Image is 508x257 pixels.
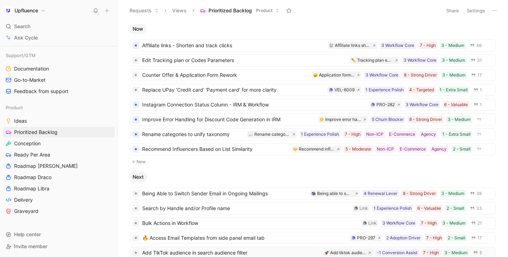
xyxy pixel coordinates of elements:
span: Ideas [14,117,27,124]
span: Ask Cycle [14,33,38,42]
img: Upfluence [5,7,12,14]
div: 8 - Strong Driver [404,72,437,79]
div: Support/GTMDocumentationGo-to-MarketFeedback from support [3,50,115,97]
span: Being Able to Switch Sender Email in Ongoing Mailings [142,189,307,198]
span: Invite member [14,243,47,249]
a: Prioritized Backlog [3,127,115,137]
div: 3 Workflow Core [406,101,439,108]
div: Help center [3,229,115,240]
div: Tracking plan edition [357,57,393,64]
span: 1 [480,88,482,92]
span: Edit Tracking plan or Codes Parameters [142,56,347,65]
span: Add TikTok audience in search audience filter [142,249,320,257]
a: Ideas [3,116,115,126]
img: 🤝 [293,147,297,151]
span: Roadmap Libra [14,185,49,192]
span: 33 [476,206,482,210]
button: UpfluenceUpfluence [3,6,47,16]
div: 1 - Extra Small [442,131,471,138]
a: Being Able to Switch Sender Email in Ongoing Mailings3 - Medium8 - Strong Driver4 Renewal Lever📬B... [130,188,496,200]
a: Feedback from support [3,86,115,97]
div: 7 - High [426,234,442,241]
span: Rename categories to unify taxonomy [142,130,244,139]
span: Improve Error Handling for Discount Code Generation in IRM [142,115,315,124]
img: 📬 [312,191,316,196]
span: Prioritized Backlog [14,129,58,136]
span: 17 [477,73,482,77]
div: Invite member [3,241,115,252]
div: 3 - Medium [442,220,465,227]
span: Product [256,7,272,14]
div: PRO-282 [376,101,395,108]
button: 33 [468,204,483,212]
div: 3 - Medium [442,57,465,64]
span: Search by Handle and/or Profile name [142,204,350,213]
button: Share [443,6,462,16]
span: Graveyard [14,208,38,215]
button: 31 [469,56,483,64]
span: Prioritized Backlog [208,7,252,14]
button: 1 [472,86,483,94]
a: Roadmap Libra [3,183,115,194]
a: Roadmap [PERSON_NAME] [3,161,115,171]
span: Replace UPay 'Credit card' 'Payment card' for more clarity [142,86,325,94]
span: Help center [14,231,41,237]
span: Counter Offer & Application Form Rework [142,71,309,79]
a: Instagram Connection Status Column - IRM & Workflow6 - Valuable3 Workflow CorePRO-2821 [130,99,496,111]
button: New [129,158,496,166]
div: Recommend influencers based on list similarity [299,146,334,153]
span: Roadmap [PERSON_NAME] [14,163,78,170]
h1: Upfluence [14,7,38,14]
span: Bulk Actions in Workflow [142,219,358,227]
div: 7 - High [420,42,436,49]
div: 2 Adoption Driver [386,234,421,241]
div: 3 Workflow Core [381,42,414,49]
a: Delivery [3,195,115,205]
div: NowNew [126,24,499,166]
img: 🚀 [325,251,329,255]
button: 38 [468,190,483,197]
div: 3 - Medium [448,116,471,123]
div: 1 Experience Polish [365,86,404,93]
button: Next [129,172,147,182]
a: Affiliate links - Shorten and track clicks3 - Medium7 - High3 Workflow Core🐭Affiliate links short... [130,39,496,51]
span: Conception [14,140,41,147]
a: Improve Error Handling for Discount Code Generation in IRM3 - Medium8 - Strong Driver5 Churn Bloc... [130,114,496,126]
img: ✏️ [351,58,356,62]
div: -1 Conversion Assist [377,249,417,256]
a: Conception [3,138,115,149]
button: 17 [470,71,483,79]
div: 4 - Targeted [409,86,434,93]
button: Requests [126,5,162,16]
a: Roadmap Draco [3,172,115,183]
a: Replace UPay 'Credit card' 'Payment card' for more clarity1 - Extra Small4 - Targeted1 Experience... [130,84,496,96]
div: Agency [431,146,447,153]
div: 6 - Valuable [444,101,468,108]
div: E-Commerce [389,131,415,138]
div: Application form and counter offer rework [319,72,355,79]
a: Bulk Actions in Workflow3 - Medium7 - High3 Workflow CoreLink21 [130,217,496,229]
span: Roadmap Draco [14,174,52,181]
div: Link [359,205,368,212]
span: 🔥 Access Email Templates from side panel email tab [142,234,347,242]
div: 3 - Medium [441,42,464,49]
span: 17 [477,236,482,240]
a: Ask Cycle [3,32,115,43]
div: 3 - Medium [442,72,465,79]
img: 🤑 [313,73,317,77]
a: Rename categories to unify taxonomy1 - Extra SmallAgencyE-CommerceNon-ICP7 - High1 Experience Pol... [130,128,496,140]
div: 4 Renewal Lever [364,190,397,197]
div: 7 - High [421,220,437,227]
div: Rename categories to unify taxonomy [254,131,290,138]
div: 3 - Medium [445,249,467,256]
button: Settings [464,6,488,16]
span: Feedback from support [14,88,68,95]
div: 2 - Small [453,146,471,153]
a: Ready Per Area [3,149,115,160]
div: Support/GTM [3,50,115,61]
button: Views [169,5,190,16]
button: 17 [470,234,483,242]
a: Documentation [3,63,115,74]
span: 5 [479,251,482,255]
div: PRO-297 [357,234,375,241]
